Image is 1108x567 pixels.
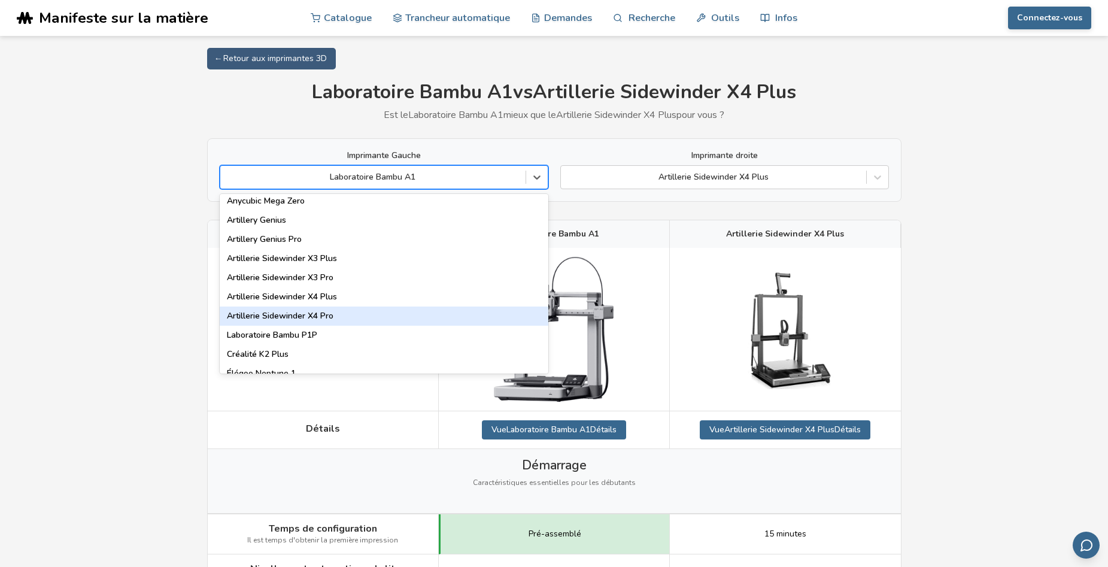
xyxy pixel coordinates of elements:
[220,192,548,211] div: Anycubic Mega Zero
[220,151,548,160] label: Imprimante Gauche
[1008,7,1091,29] button: Connectez-vous
[226,172,229,182] input: Laboratoire Bambu A1Ender 5 PlusPrusa I3 MK3Prusa I3 MK3SPrusa MK4Elegoo CentauriSovol SV04Ender ...
[700,420,870,439] a: VueArtillerie Sidewinder X4 PlusDétails
[482,420,626,439] a: VueLaboratoire Bambu A1Détails
[473,479,636,487] span: Caractéristiques essentielles pour les débutants
[39,10,208,26] span: Manifeste sur la matière
[220,345,548,364] div: Créalité K2 Plus
[560,151,889,160] label: Imprimante droite
[220,326,548,345] div: Laboratoire Bambu P1P
[725,269,845,389] img: Artillery Sidewinder X4 Plus
[220,249,548,268] div: Artillerie Sidewinder X3 Plus
[508,229,599,239] span: Laboratoire Bambu A1
[1073,532,1100,559] button: Send feedback via email
[207,81,901,104] h1: Laboratoire Bambu A1 vs Artillerie Sidewinder X4 Plus
[220,211,548,230] div: Artillery Genius
[306,423,340,434] span: Détails
[494,257,614,401] img: Bambu Lab A1
[220,364,548,383] div: Élégoo Neptune 1
[207,48,336,69] a: ← Retour aux imprimantes 3D
[247,536,398,545] span: Il est temps d'obtenir la première impression
[529,529,581,539] span: Pré-assemblé
[522,458,587,472] span: Démarrage
[220,307,548,326] div: Artillerie Sidewinder X4 Pro
[764,529,806,539] span: 15 minutes
[726,229,844,239] span: Artillerie Sidewinder X4 Plus
[220,230,548,249] div: Artillery Genius Pro
[269,523,377,534] span: Temps de configuration
[207,110,901,120] p: Est le Laboratoire Bambu A1 mieux que le Artillerie Sidewinder X4 Plus pour vous ?
[220,287,548,307] div: Artillerie Sidewinder X4 Plus
[567,172,569,182] input: Artillerie Sidewinder X4 Plus
[220,268,548,287] div: Artillerie Sidewinder X3 Pro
